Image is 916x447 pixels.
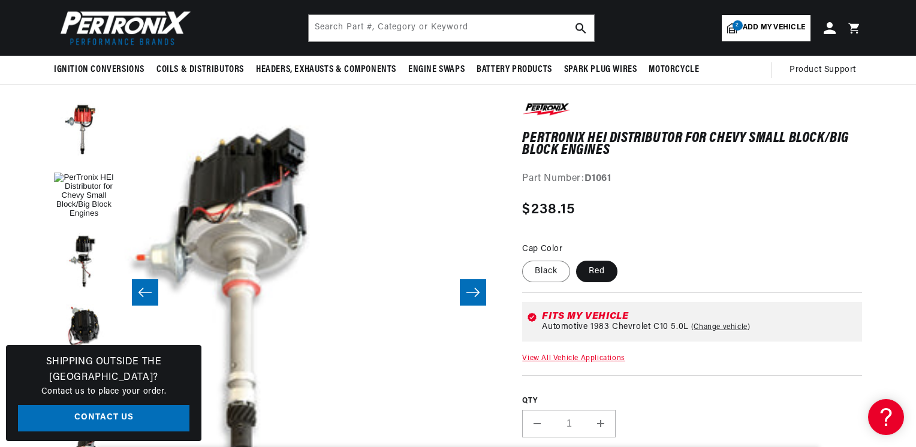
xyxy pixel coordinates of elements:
[522,355,625,362] a: View All Vehicle Applications
[542,312,857,321] div: Fits my vehicle
[54,167,114,226] button: Load image 1 in gallery view
[743,22,805,34] span: Add my vehicle
[558,56,643,84] summary: Spark Plug Wires
[522,199,575,221] span: $238.15
[522,396,862,406] label: QTY
[790,56,862,84] summary: Product Support
[522,171,862,187] div: Part Number:
[564,64,637,76] span: Spark Plug Wires
[733,20,743,31] span: 2
[584,174,611,183] strong: D1061
[18,355,189,385] h3: Shipping Outside the [GEOGRAPHIC_DATA]?
[568,15,594,41] button: search button
[522,261,570,282] label: Black
[54,7,192,49] img: Pertronix
[649,64,699,76] span: Motorcycle
[576,261,617,282] label: Red
[54,56,150,84] summary: Ignition Conversions
[643,56,705,84] summary: Motorcycle
[460,279,486,306] button: Slide right
[309,15,594,41] input: Search Part #, Category or Keyword
[54,298,114,358] button: Load image 3 in gallery view
[54,232,114,292] button: Load image 2 in gallery view
[522,132,862,157] h1: PerTronix HEI Distributor for Chevy Small Block/Big Block Engines
[156,64,244,76] span: Coils & Distributors
[132,279,158,306] button: Slide left
[18,405,189,432] a: Contact Us
[408,64,465,76] span: Engine Swaps
[790,64,856,77] span: Product Support
[402,56,471,84] summary: Engine Swaps
[542,322,688,332] span: Automotive 1983 Chevrolet C10 5.0L
[54,64,144,76] span: Ignition Conversions
[18,385,189,398] p: Contact us to place your order.
[250,56,402,84] summary: Headers, Exhausts & Components
[722,15,810,41] a: 2Add my vehicle
[691,322,751,332] a: Change vehicle
[522,243,564,255] legend: Cap Color
[477,64,552,76] span: Battery Products
[256,64,396,76] span: Headers, Exhausts & Components
[54,101,114,161] button: Load image 7 in gallery view
[150,56,250,84] summary: Coils & Distributors
[471,56,558,84] summary: Battery Products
